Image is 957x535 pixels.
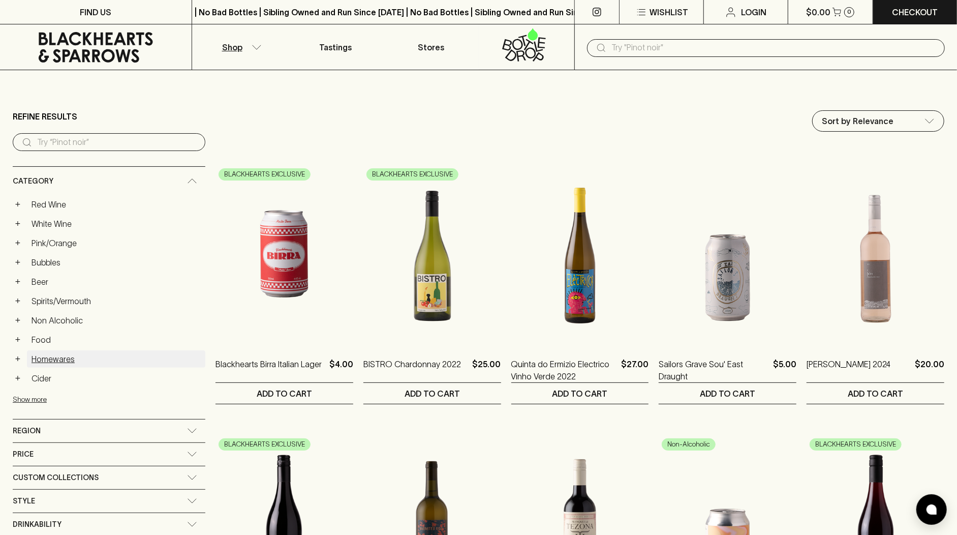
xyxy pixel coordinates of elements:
[511,383,649,404] button: ADD TO CART
[650,6,688,18] p: Wishlist
[13,490,205,513] div: Style
[27,350,205,368] a: Homewares
[13,315,23,325] button: +
[822,115,893,127] p: Sort by Relevance
[405,388,460,400] p: ADD TO CART
[13,425,41,437] span: Region
[13,296,23,306] button: +
[13,518,61,531] span: Drinkability
[13,175,53,188] span: Category
[847,9,851,15] p: 0
[13,448,34,461] span: Price
[37,134,197,151] input: Try “Pinot noir”
[927,504,937,515] img: bubble-icon
[915,358,944,382] p: $20.00
[807,358,890,382] a: [PERSON_NAME] 2024
[13,443,205,466] div: Price
[659,358,769,382] a: Sailors Grave Sou' East Draught
[27,234,205,252] a: Pink/Orange
[418,41,444,53] p: Stores
[13,238,23,248] button: +
[13,335,23,345] button: +
[773,358,796,382] p: $5.00
[215,165,353,343] img: Blackhearts Birra Italian Lager
[13,373,23,383] button: +
[13,277,23,287] button: +
[27,292,205,310] a: Spirits/Vermouth
[13,167,205,196] div: Category
[27,196,205,213] a: Red Wine
[473,358,501,382] p: $25.00
[807,165,944,343] img: Jules Rosé 2024
[806,6,830,18] p: $0.00
[288,24,383,70] a: Tastings
[215,383,353,404] button: ADD TO CART
[192,24,288,70] button: Shop
[222,41,242,53] p: Shop
[13,471,99,484] span: Custom Collections
[892,6,938,18] p: Checkout
[13,219,23,229] button: +
[319,41,352,53] p: Tastings
[659,165,796,343] img: Sailors Grave Sou' East Draught
[807,383,944,404] button: ADD TO CART
[27,215,205,232] a: White Wine
[27,370,205,387] a: Cider
[13,420,205,442] div: Region
[363,358,461,382] a: BISTRO Chardonnay 2022
[27,312,205,329] a: Non Alcoholic
[27,273,205,290] a: Beer
[383,24,479,70] a: Stores
[611,40,937,56] input: Try "Pinot noir"
[257,388,312,400] p: ADD TO CART
[13,495,35,508] span: Style
[13,354,23,364] button: +
[813,111,944,131] div: Sort by Relevance
[511,358,618,382] a: Quinta do Ermizio Electrico Vinho Verde 2022
[215,358,322,382] a: Blackhearts Birra Italian Lager
[848,388,903,400] p: ADD TO CART
[621,358,649,382] p: $27.00
[511,165,649,343] img: Quinta do Ermizio Electrico Vinho Verde 2022
[13,199,23,210] button: +
[13,110,77,123] p: Refine Results
[363,165,501,343] img: BISTRO Chardonnay 2022
[363,383,501,404] button: ADD TO CART
[27,331,205,348] a: Food
[13,389,146,410] button: Show more
[329,358,353,382] p: $4.00
[13,257,23,267] button: +
[700,388,755,400] p: ADD TO CART
[27,254,205,271] a: Bubbles
[80,6,111,18] p: FIND US
[552,388,607,400] p: ADD TO CART
[659,383,796,404] button: ADD TO CART
[13,466,205,489] div: Custom Collections
[741,6,766,18] p: Login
